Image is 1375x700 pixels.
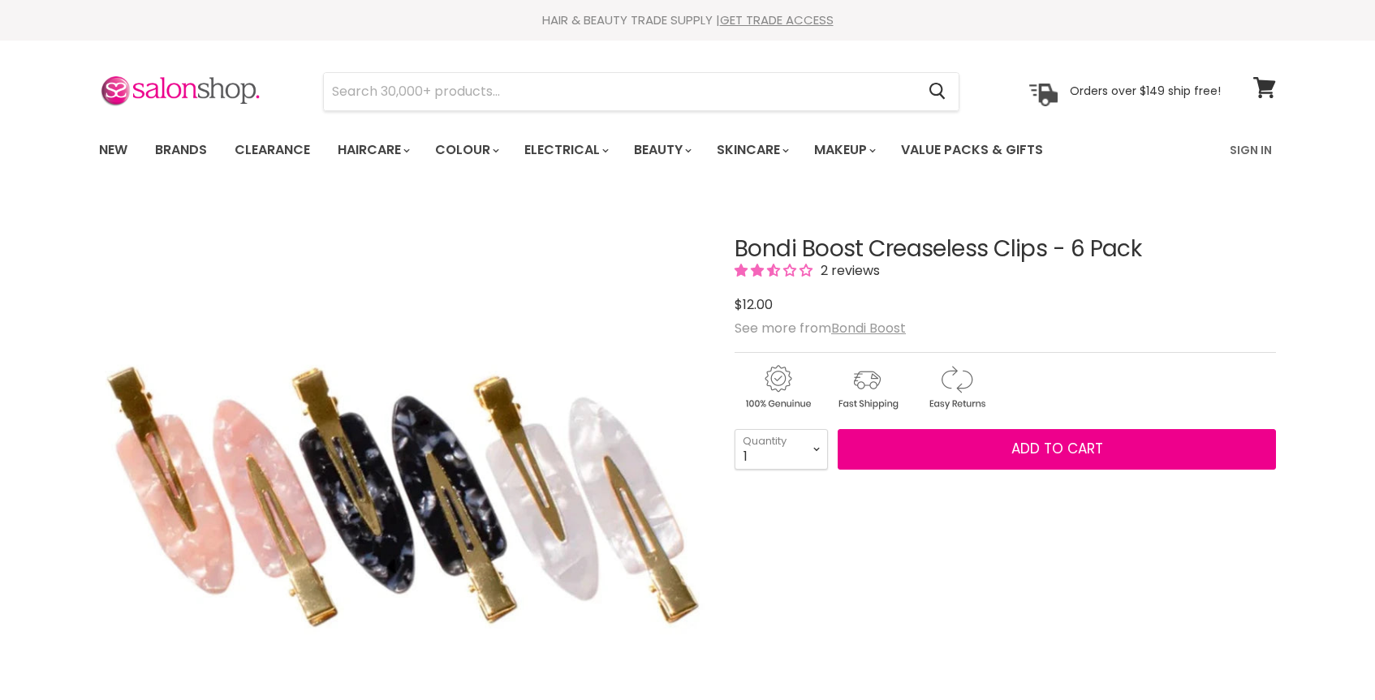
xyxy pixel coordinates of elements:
h1: Bondi Boost Creaseless Clips - 6 Pack [735,237,1276,262]
a: Sign In [1220,133,1282,167]
a: Clearance [222,133,322,167]
img: Bondi Boost Creaseless Clips - 6 Pack [99,316,705,681]
span: Add to cart [1011,439,1103,458]
a: Electrical [512,133,619,167]
img: genuine.gif [735,363,821,412]
p: Orders over $149 ship free! [1070,84,1221,98]
input: Search [324,73,916,110]
a: Beauty [622,133,701,167]
nav: Main [79,127,1296,174]
select: Quantity [735,429,828,470]
ul: Main menu [87,127,1138,174]
a: Colour [423,133,509,167]
a: GET TRADE ACCESS [720,11,834,28]
div: HAIR & BEAUTY TRADE SUPPLY | [79,12,1296,28]
a: Brands [143,133,219,167]
span: $12.00 [735,295,773,314]
a: Value Packs & Gifts [889,133,1055,167]
a: Haircare [325,133,420,167]
a: Bondi Boost [831,319,906,337]
a: New [87,133,140,167]
span: 2 reviews [816,261,880,280]
button: Search [916,73,959,110]
button: Add to cart [838,429,1276,470]
span: See more from [735,319,906,337]
a: Skincare [705,133,799,167]
a: Makeup [802,133,886,167]
form: Product [323,72,959,111]
img: returns.gif [913,363,999,412]
span: 2.50 stars [735,261,816,280]
img: shipping.gif [824,363,910,412]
